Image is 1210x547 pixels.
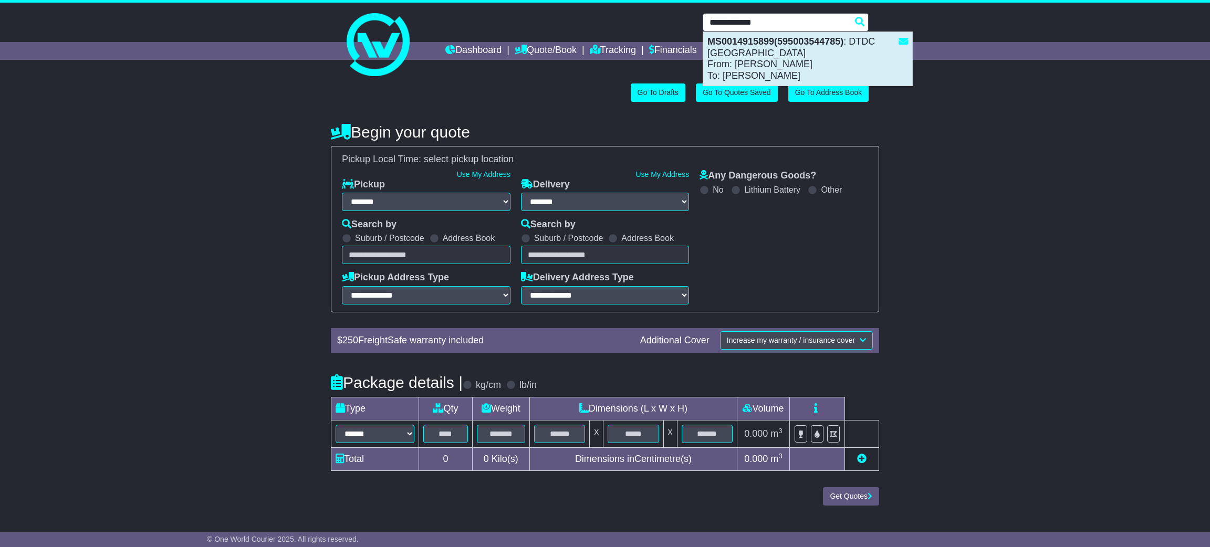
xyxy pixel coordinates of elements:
div: Additional Cover [635,335,715,346]
span: 250 [342,335,358,345]
span: select pickup location [424,154,514,164]
div: : DTDC [GEOGRAPHIC_DATA] From: [PERSON_NAME] To: [PERSON_NAME] [703,32,912,86]
a: Dashboard [445,42,502,60]
td: Dimensions in Centimetre(s) [529,448,737,471]
label: Pickup Address Type [342,272,449,283]
div: $ FreightSafe warranty included [332,335,635,346]
span: Increase my warranty / insurance cover [727,336,855,344]
button: Increase my warranty / insurance cover [720,331,873,350]
div: Pickup Local Time: [337,154,873,165]
span: © One World Courier 2025. All rights reserved. [207,535,359,543]
a: Add new item [857,454,867,464]
td: x [590,420,603,447]
label: Search by [342,219,397,230]
label: Search by [521,219,576,230]
a: Use My Address [635,170,689,178]
span: m [770,454,783,464]
td: Volume [737,397,789,420]
td: Qty [419,397,473,420]
td: Weight [472,397,529,420]
label: Address Book [621,233,674,243]
label: Suburb / Postcode [355,233,424,243]
a: Quote/Book [515,42,577,60]
button: Get Quotes [823,487,879,506]
h4: Package details | [331,374,463,391]
label: lb/in [519,380,537,391]
td: Total [331,448,419,471]
a: Go To Drafts [631,83,685,102]
td: x [663,420,677,447]
a: Use My Address [457,170,510,178]
a: Go To Quotes Saved [696,83,778,102]
td: Kilo(s) [472,448,529,471]
label: Pickup [342,179,385,191]
label: Delivery [521,179,570,191]
span: m [770,428,783,439]
a: Go To Address Book [788,83,869,102]
label: Delivery Address Type [521,272,634,283]
label: Address Book [443,233,495,243]
td: 0 [419,448,473,471]
h4: Begin your quote [331,123,879,141]
label: kg/cm [476,380,501,391]
td: Dimensions (L x W x H) [529,397,737,420]
td: Type [331,397,419,420]
a: Tracking [590,42,636,60]
a: Financials [649,42,697,60]
label: No [713,185,723,195]
label: Lithium Battery [744,185,800,195]
sup: 3 [778,452,783,460]
span: 0.000 [744,428,768,439]
span: 0.000 [744,454,768,464]
strong: MS0014915899(595003544785) [707,36,843,47]
label: Other [821,185,842,195]
label: Any Dangerous Goods? [700,170,816,182]
sup: 3 [778,427,783,435]
label: Suburb / Postcode [534,233,603,243]
span: 0 [484,454,489,464]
